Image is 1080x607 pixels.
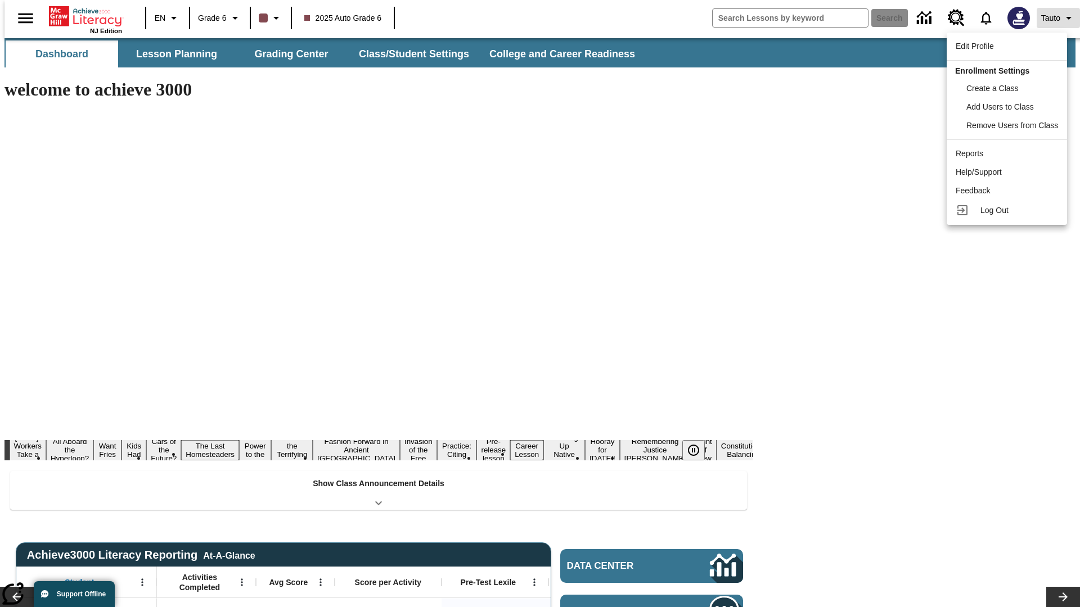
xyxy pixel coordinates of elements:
span: Enrollment Settings [955,66,1029,75]
span: Help/Support [956,167,1002,176]
span: Edit Profile [956,42,994,51]
span: Add Users to Class [966,102,1034,111]
span: Remove Users from Class [966,121,1058,130]
span: Reports [956,149,983,158]
span: Create a Class [966,84,1019,93]
span: Log Out [980,206,1009,215]
span: Feedback [956,186,990,195]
